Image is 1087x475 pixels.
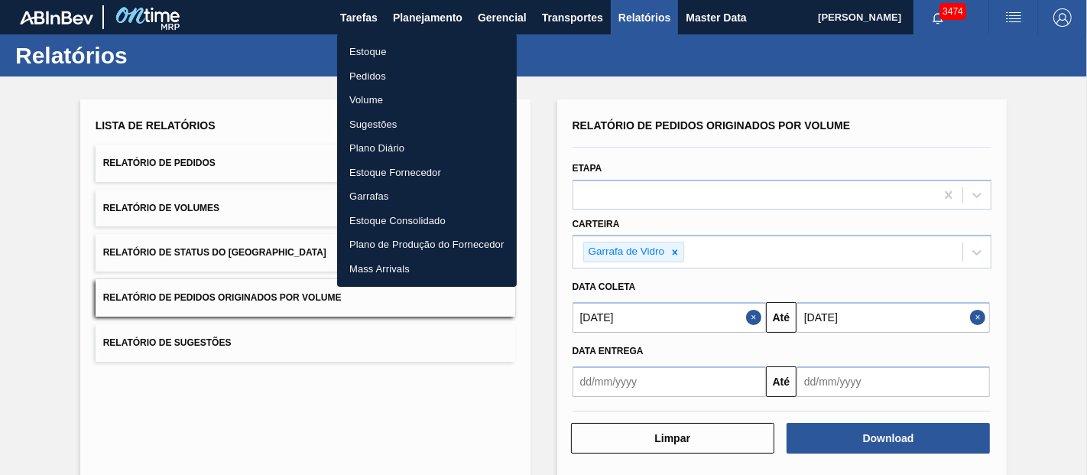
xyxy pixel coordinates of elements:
a: Plano de Produção do Fornecedor [337,233,517,257]
a: Garrafas [337,184,517,209]
a: Estoque Fornecedor [337,161,517,185]
a: Estoque [337,40,517,64]
a: Mass Arrivals [337,257,517,281]
a: Volume [337,88,517,112]
a: Pedidos [337,64,517,89]
a: Plano Diário [337,136,517,161]
a: Sugestões [337,112,517,137]
a: Estoque Consolidado [337,209,517,233]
